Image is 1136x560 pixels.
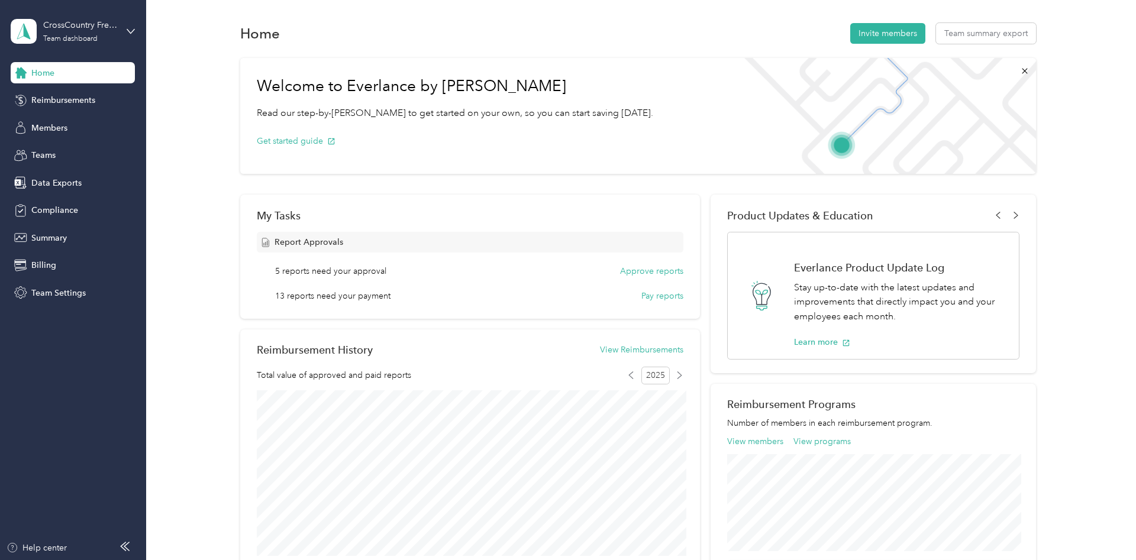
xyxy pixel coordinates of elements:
[31,259,56,271] span: Billing
[600,344,683,356] button: View Reimbursements
[257,369,411,381] span: Total value of approved and paid reports
[257,344,373,356] h2: Reimbursement History
[31,287,86,299] span: Team Settings
[275,236,343,248] span: Report Approvals
[794,280,1006,324] p: Stay up-to-date with the latest updates and improvements that directly impact you and your employ...
[257,106,653,121] p: Read our step-by-[PERSON_NAME] to get started on your own, so you can start saving [DATE].
[850,23,925,44] button: Invite members
[31,67,54,79] span: Home
[240,27,280,40] h1: Home
[257,135,335,147] button: Get started guide
[31,149,56,161] span: Teams
[43,19,117,31] div: CrossCountry Freight Solutions
[275,265,386,277] span: 5 reports need your approval
[794,336,850,348] button: Learn more
[31,204,78,216] span: Compliance
[31,94,95,106] span: Reimbursements
[727,435,783,448] button: View members
[641,290,683,302] button: Pay reports
[275,290,390,302] span: 13 reports need your payment
[257,77,653,96] h1: Welcome to Everlance by [PERSON_NAME]
[727,398,1019,410] h2: Reimbursement Programs
[620,265,683,277] button: Approve reports
[727,209,873,222] span: Product Updates & Education
[936,23,1036,44] button: Team summary export
[257,209,684,222] div: My Tasks
[732,58,1036,174] img: Welcome to everlance
[793,435,851,448] button: View programs
[7,542,67,554] button: Help center
[31,232,67,244] span: Summary
[727,417,1019,429] p: Number of members in each reimbursement program.
[31,177,82,189] span: Data Exports
[43,35,98,43] div: Team dashboard
[31,122,67,134] span: Members
[1070,494,1136,560] iframe: Everlance-gr Chat Button Frame
[641,367,670,384] span: 2025
[794,261,1006,274] h1: Everlance Product Update Log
